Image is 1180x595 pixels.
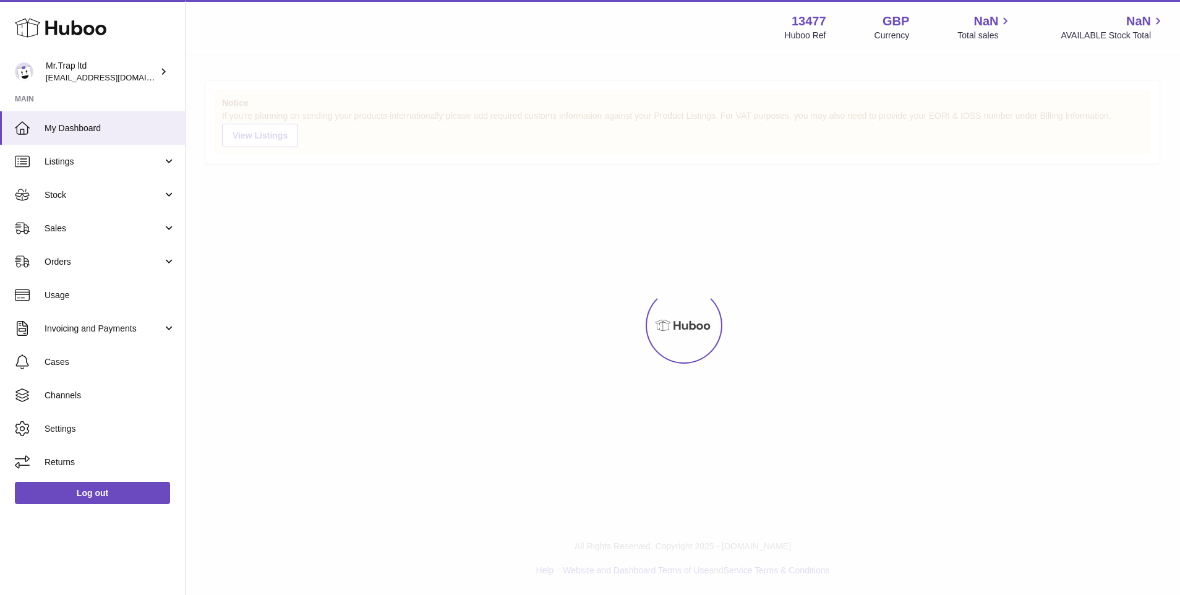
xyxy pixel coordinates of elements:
img: office@grabacz.eu [15,62,33,81]
span: [EMAIL_ADDRESS][DOMAIN_NAME] [46,72,182,82]
div: Huboo Ref [785,30,826,41]
span: Invoicing and Payments [45,323,163,335]
a: Log out [15,482,170,504]
a: NaN AVAILABLE Stock Total [1061,13,1165,41]
strong: GBP [883,13,909,30]
span: Channels [45,390,176,401]
span: NaN [1126,13,1151,30]
span: Usage [45,289,176,301]
span: NaN [973,13,998,30]
span: Sales [45,223,163,234]
span: My Dashboard [45,122,176,134]
span: Cases [45,356,176,368]
div: Mr.Trap ltd [46,60,157,83]
span: Settings [45,423,176,435]
a: NaN Total sales [957,13,1012,41]
span: Listings [45,156,163,168]
span: AVAILABLE Stock Total [1061,30,1165,41]
span: Stock [45,189,163,201]
span: Returns [45,456,176,468]
span: Total sales [957,30,1012,41]
strong: 13477 [792,13,826,30]
span: Orders [45,256,163,268]
div: Currency [874,30,910,41]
